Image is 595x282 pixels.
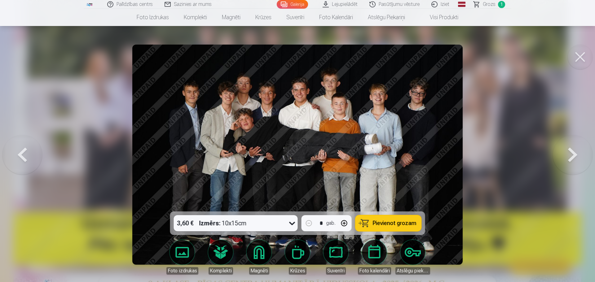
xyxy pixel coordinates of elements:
[483,1,496,8] span: Grozs
[279,9,312,26] a: Suvenīri
[355,215,421,231] button: Pievienot grozam
[166,267,198,275] div: Foto izdrukas
[289,267,306,275] div: Krūzes
[312,9,360,26] a: Foto kalendāri
[357,240,392,275] a: Foto kalendāri
[176,9,214,26] a: Komplekti
[249,267,269,275] div: Magnēti
[395,240,430,275] a: Atslēgu piekariņi
[326,219,336,227] div: gab.
[412,9,466,26] a: Visi produkti
[360,9,412,26] a: Atslēgu piekariņi
[248,9,279,26] a: Krūzes
[199,215,247,231] div: 10x15cm
[280,240,315,275] a: Krūzes
[203,240,238,275] a: Komplekti
[242,240,276,275] a: Magnēti
[86,2,93,6] img: /fa1
[129,9,176,26] a: Foto izdrukas
[326,267,346,275] div: Suvenīri
[395,267,430,275] div: Atslēgu piekariņi
[319,240,353,275] a: Suvenīri
[174,215,197,231] div: 3,60 €
[214,9,248,26] a: Magnēti
[209,267,233,275] div: Komplekti
[165,240,200,275] a: Foto izdrukas
[358,267,391,275] div: Foto kalendāri
[199,219,221,228] strong: Izmērs :
[373,220,416,226] span: Pievienot grozam
[498,1,505,8] span: 1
